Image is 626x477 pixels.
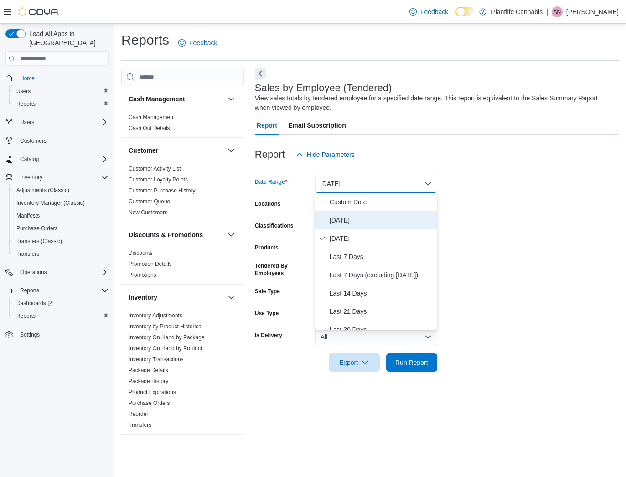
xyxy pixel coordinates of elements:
[16,72,109,83] span: Home
[255,262,311,277] label: Tendered By Employees
[129,125,170,131] a: Cash Out Details
[16,285,43,296] button: Reports
[129,94,185,104] h3: Cash Management
[255,83,392,93] h3: Sales by Employee (Tendered)
[129,271,156,279] span: Promotions
[13,298,109,309] span: Dashboards
[129,198,170,205] span: Customer Queue
[129,345,202,352] span: Inventory On Hand by Product
[13,197,88,208] a: Inventory Manager (Classic)
[129,443,224,452] button: Loyalty
[13,86,34,97] a: Users
[5,67,109,365] nav: Complex example
[330,233,434,244] span: [DATE]
[129,323,203,330] span: Inventory by Product Historical
[13,249,43,259] a: Transfers
[13,236,109,247] span: Transfers (Classic)
[129,312,182,319] a: Inventory Adjustments
[121,112,244,137] div: Cash Management
[129,260,172,268] span: Promotion Details
[129,293,224,302] button: Inventory
[20,287,39,294] span: Reports
[226,442,237,453] button: Loyalty
[16,329,109,340] span: Settings
[13,86,109,97] span: Users
[13,99,39,109] a: Reports
[129,272,156,278] a: Promotions
[16,187,69,194] span: Adjustments (Classic)
[18,7,59,16] img: Cova
[16,250,39,258] span: Transfers
[129,230,224,239] button: Discounts & Promotions
[334,353,374,372] span: Export
[2,71,112,84] button: Home
[175,34,221,52] a: Feedback
[13,223,62,234] a: Purchase Orders
[2,266,112,279] button: Operations
[129,345,202,352] a: Inventory On Hand by Product
[546,6,548,17] p: |
[16,199,85,207] span: Inventory Manager (Classic)
[2,171,112,184] button: Inventory
[255,200,281,207] label: Locations
[16,172,46,183] button: Inventory
[20,75,35,82] span: Home
[255,222,294,229] label: Classifications
[121,248,244,284] div: Discounts & Promotions
[315,175,437,193] button: [DATE]
[226,292,237,303] button: Inventory
[129,293,157,302] h3: Inventory
[129,367,168,374] span: Package Details
[2,284,112,297] button: Reports
[13,185,73,196] a: Adjustments (Classic)
[455,7,475,16] input: Dark Mode
[9,310,112,322] button: Reports
[121,310,244,434] div: Inventory
[255,68,266,79] button: Next
[20,174,42,181] span: Inventory
[9,184,112,197] button: Adjustments (Classic)
[129,114,175,121] span: Cash Management
[420,7,448,16] span: Feedback
[129,443,151,452] h3: Loyalty
[129,261,172,267] a: Promotion Details
[226,93,237,104] button: Cash Management
[129,378,168,385] span: Package History
[16,117,109,128] span: Users
[16,88,31,95] span: Users
[13,311,39,321] a: Reports
[20,119,34,126] span: Users
[9,248,112,260] button: Transfers
[129,146,224,155] button: Customer
[255,310,279,317] label: Use Type
[13,210,43,221] a: Manifests
[315,193,437,330] div: Select listbox
[9,235,112,248] button: Transfers (Classic)
[16,285,109,296] span: Reports
[16,238,62,245] span: Transfers (Classic)
[566,6,619,17] p: [PERSON_NAME]
[16,100,36,108] span: Reports
[129,176,188,183] a: Customer Loyalty Points
[292,145,358,164] button: Hide Parameters
[9,297,112,310] a: Dashboards
[554,6,561,17] span: AN
[20,137,47,145] span: Customers
[16,267,109,278] span: Operations
[395,358,428,367] span: Run Report
[16,117,38,128] button: Users
[2,116,112,129] button: Users
[255,178,287,186] label: Date Range
[13,185,109,196] span: Adjustments (Classic)
[16,73,38,84] a: Home
[20,156,39,163] span: Catalog
[9,209,112,222] button: Manifests
[13,223,109,234] span: Purchase Orders
[129,187,196,194] span: Customer Purchase History
[121,163,244,222] div: Customer
[491,6,543,17] p: Plantlife Cannabis
[2,153,112,166] button: Catalog
[386,353,437,372] button: Run Report
[129,356,184,363] span: Inventory Transactions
